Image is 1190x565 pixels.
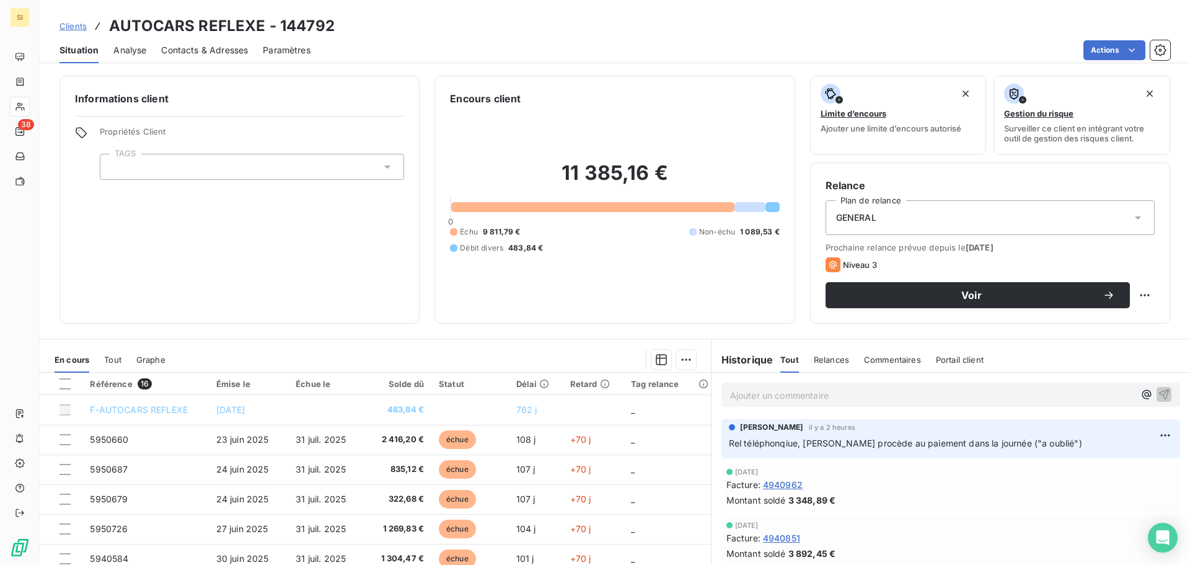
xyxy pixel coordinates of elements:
[631,464,635,474] span: _
[90,464,128,474] span: 5950687
[59,44,99,56] span: Situation
[90,523,128,534] span: 5950726
[810,76,987,155] button: Limite d’encoursAjouter une limite d’encours autorisé
[726,478,760,491] span: Facture :
[216,523,268,534] span: 27 juin 2025
[216,464,269,474] span: 24 juin 2025
[374,463,424,476] span: 835,12 €
[59,20,87,32] a: Clients
[161,44,248,56] span: Contacts & Adresses
[631,404,635,415] span: _
[1148,523,1178,553] div: Open Intercom Messenger
[814,355,849,365] span: Relances
[763,478,803,491] span: 4940962
[374,379,424,389] div: Solde dû
[90,378,201,389] div: Référence
[712,352,773,367] h6: Historique
[296,523,346,534] span: 31 juil. 2025
[374,404,424,416] span: 483,84 €
[735,522,759,529] span: [DATE]
[374,553,424,565] span: 1 304,47 €
[570,494,591,504] span: +70 j
[631,553,635,564] span: _
[740,422,804,433] span: [PERSON_NAME]
[1004,123,1160,143] span: Surveiller ce client en intégrant votre outil de gestion des risques client.
[59,21,87,31] span: Clients
[826,242,1155,252] span: Prochaine relance prévue depuis le
[740,226,780,238] span: 1 089,53 €
[994,76,1170,155] button: Gestion du risqueSurveiller ce client en intégrant votre outil de gestion des risques client.
[55,355,89,365] span: En cours
[296,494,346,504] span: 31 juil. 2025
[631,523,635,534] span: _
[296,379,359,389] div: Échue le
[10,7,30,27] div: SI
[90,494,128,504] span: 5950679
[516,404,537,415] span: 762 j
[450,91,521,106] h6: Encours client
[216,379,281,389] div: Émise le
[374,523,424,535] span: 1 269,83 €
[216,434,269,445] span: 23 juin 2025
[821,109,886,118] span: Limite d’encours
[726,547,786,560] span: Montant soldé
[821,123,961,133] span: Ajouter une limite d’encours autorisé
[439,520,476,538] span: échue
[18,119,34,130] span: 38
[966,242,994,252] span: [DATE]
[836,211,876,224] span: GENERAL
[729,438,1082,448] span: Rel téléphonqiue, [PERSON_NAME] procède au paiement dans la journée ("a oublié")
[780,355,799,365] span: Tout
[726,532,760,545] span: Facture :
[136,355,165,365] span: Graphe
[826,178,1155,193] h6: Relance
[788,494,836,507] span: 3 348,89 €
[374,493,424,505] span: 322,68 €
[104,355,121,365] span: Tout
[110,161,120,172] input: Ajouter une valeur
[448,216,453,226] span: 0
[113,44,146,56] span: Analyse
[439,379,501,389] div: Statut
[631,379,703,389] div: Tag relance
[699,226,735,238] span: Non-échu
[296,553,346,564] span: 31 juil. 2025
[10,538,30,558] img: Logo LeanPay
[516,494,535,504] span: 107 j
[439,430,476,449] span: échue
[109,15,335,37] h3: AUTOCARS REFLEXE - 144792
[1083,40,1145,60] button: Actions
[216,553,269,564] span: 30 juin 2025
[570,553,591,564] span: +70 j
[439,490,476,509] span: échue
[90,553,128,564] span: 5940584
[216,494,269,504] span: 24 juin 2025
[726,494,786,507] span: Montant soldé
[439,460,476,479] span: échue
[374,434,424,446] span: 2 416,20 €
[296,464,346,474] span: 31 juil. 2025
[763,532,800,545] span: 4940851
[735,468,759,476] span: [DATE]
[296,434,346,445] span: 31 juil. 2025
[450,161,779,198] h2: 11 385,16 €
[840,290,1103,300] span: Voir
[864,355,921,365] span: Commentaires
[570,434,591,445] span: +70 j
[90,434,128,445] span: 5950660
[516,464,535,474] span: 107 j
[460,226,478,238] span: Échu
[826,282,1130,308] button: Voir
[90,404,188,415] span: F-AUTOCARS REFLEXE
[100,127,404,144] span: Propriétés Client
[809,424,855,431] span: il y a 2 heures
[263,44,311,56] span: Paramètres
[138,378,152,389] span: 16
[570,379,616,389] div: Retard
[1004,109,1073,118] span: Gestion du risque
[75,91,404,106] h6: Informations client
[216,404,245,415] span: [DATE]
[788,547,836,560] span: 3 892,45 €
[570,523,591,534] span: +70 j
[516,553,534,564] span: 101 j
